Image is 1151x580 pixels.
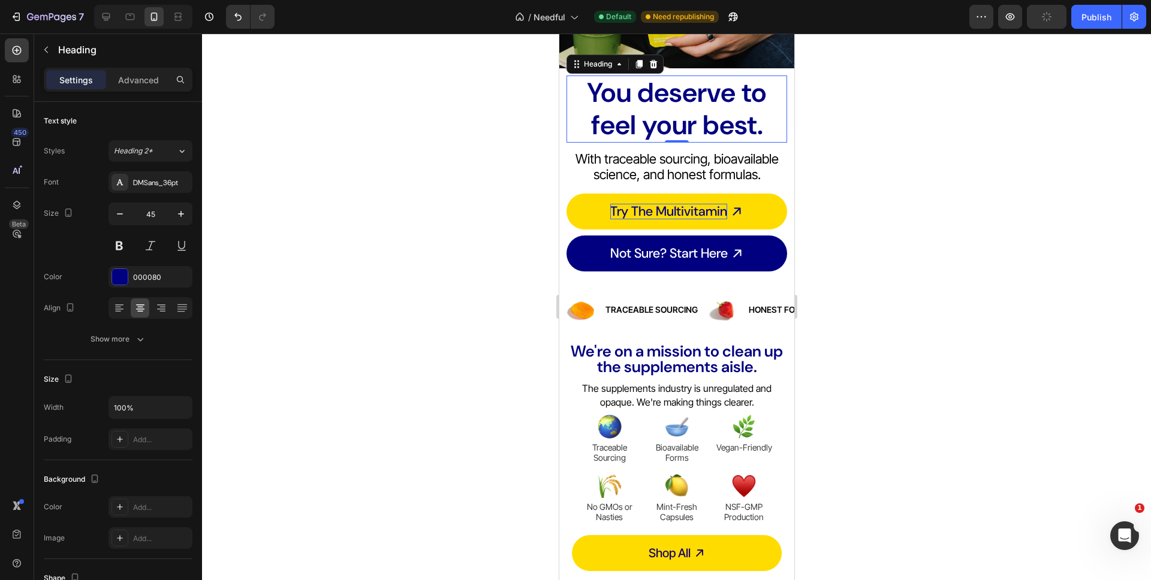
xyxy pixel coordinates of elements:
h2: We're on a mission to clean up the supplements aisle. [7,309,228,342]
p: Settings [59,74,93,86]
div: Color [44,502,62,512]
p: Traceable Sourcing [19,409,81,430]
button: Show more [44,328,192,350]
div: Add... [133,434,189,445]
span: Default [606,11,631,22]
div: Color [44,271,62,282]
div: Image [44,533,65,543]
div: Add... [133,502,189,513]
p: Vegan-Friendly [154,409,216,419]
button: Heading 2* [109,140,192,162]
div: 450 [11,128,29,137]
a: Shop All [13,502,222,537]
div: Beta [9,219,29,229]
div: Padding [44,434,71,445]
span: / [528,11,531,23]
span: Needful [534,11,565,23]
input: Auto [109,397,192,418]
span: 1 [1135,503,1144,513]
button: Publish [1071,5,1122,29]
span: Need republishing [653,11,714,22]
div: Font [44,177,59,188]
div: Text style [44,116,77,126]
div: Add... [133,533,189,544]
p: Heading [58,43,188,57]
div: Width [44,402,64,413]
p: Bioavailable Forms [86,409,148,430]
div: Show more [91,333,146,345]
div: Publish [1081,11,1111,23]
div: Size [44,206,76,222]
p: 7 [79,10,84,24]
iframe: Design area [559,34,794,580]
iframe: Intercom live chat [1110,521,1139,550]
div: Align [44,300,77,316]
p: Shop All [89,512,131,527]
div: Styles [44,146,65,156]
p: NSF-GMP Production [154,469,216,489]
div: 000080 [133,272,189,283]
button: 7 [5,5,89,29]
p: HONEST FORMULAS [189,268,270,283]
div: Size [44,371,76,388]
div: DMSans_36pt [133,177,189,188]
p: Advanced [118,74,159,86]
span: Heading 2* [114,146,153,156]
div: Background [44,472,102,488]
p: Mint-Fresh Capsules [86,469,148,489]
p: No GMOs or Nasties [19,469,81,489]
div: Undo/Redo [226,5,275,29]
h2: The supplements industry is unregulated and opaque. We're making things clearer. [7,347,228,376]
